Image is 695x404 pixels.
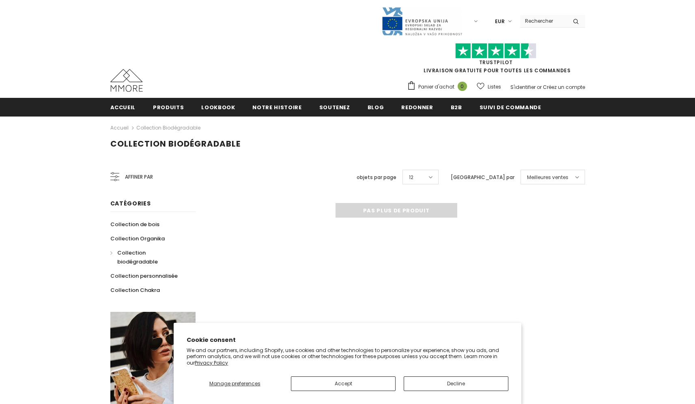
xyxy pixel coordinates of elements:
span: Catégories [110,199,151,207]
a: Privacy Policy [195,359,228,366]
span: Produits [153,104,184,111]
input: Search Site [520,15,567,27]
span: Collection personnalisée [110,272,178,280]
a: Collection biodégradable [136,124,200,131]
a: Accueil [110,98,136,116]
h2: Cookie consent [187,336,508,344]
label: [GEOGRAPHIC_DATA] par [451,173,514,181]
span: Redonner [401,104,433,111]
a: Panier d'achat 0 [407,81,471,93]
a: Produits [153,98,184,116]
a: Lookbook [201,98,235,116]
a: Collection Chakra [110,283,160,297]
label: objets par page [357,173,396,181]
a: Javni Razpis [381,17,463,24]
button: Manage preferences [187,376,283,391]
span: or [537,84,542,91]
span: Lookbook [201,104,235,111]
span: Blog [368,104,384,111]
span: Collection Organika [110,235,165,242]
span: Collection biodégradable [110,138,241,149]
a: S'identifier [510,84,536,91]
span: Accueil [110,104,136,111]
span: Meilleures ventes [527,173,568,181]
span: Notre histoire [252,104,301,111]
a: TrustPilot [479,59,513,66]
a: Collection biodégradable [110,246,187,269]
a: Collection personnalisée [110,269,178,283]
a: Collection de bois [110,217,159,231]
a: Accueil [110,123,129,133]
span: 12 [409,173,413,181]
span: Panier d'achat [418,83,454,91]
a: Suivi de commande [480,98,541,116]
span: Manage preferences [209,380,260,387]
span: Listes [488,83,501,91]
span: Collection biodégradable [117,249,158,266]
span: Collection Chakra [110,286,160,294]
button: Decline [404,376,508,391]
img: Javni Razpis [381,6,463,36]
span: LIVRAISON GRATUITE POUR TOUTES LES COMMANDES [407,47,585,74]
button: Accept [291,376,396,391]
a: Listes [477,80,501,94]
span: Suivi de commande [480,104,541,111]
img: Cas MMORE [110,69,143,92]
span: B2B [451,104,462,111]
span: soutenez [319,104,350,111]
p: We and our partners, including Shopify, use cookies and other technologies to personalize your ex... [187,347,508,366]
span: Affiner par [125,173,153,181]
span: 0 [458,82,467,91]
a: Redonner [401,98,433,116]
span: Collection de bois [110,220,159,228]
a: Collection Organika [110,231,165,246]
a: Blog [368,98,384,116]
img: Faites confiance aux étoiles pilotes [455,43,536,59]
a: soutenez [319,98,350,116]
a: Notre histoire [252,98,301,116]
span: EUR [495,17,505,26]
a: Créez un compte [543,84,585,91]
a: B2B [451,98,462,116]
